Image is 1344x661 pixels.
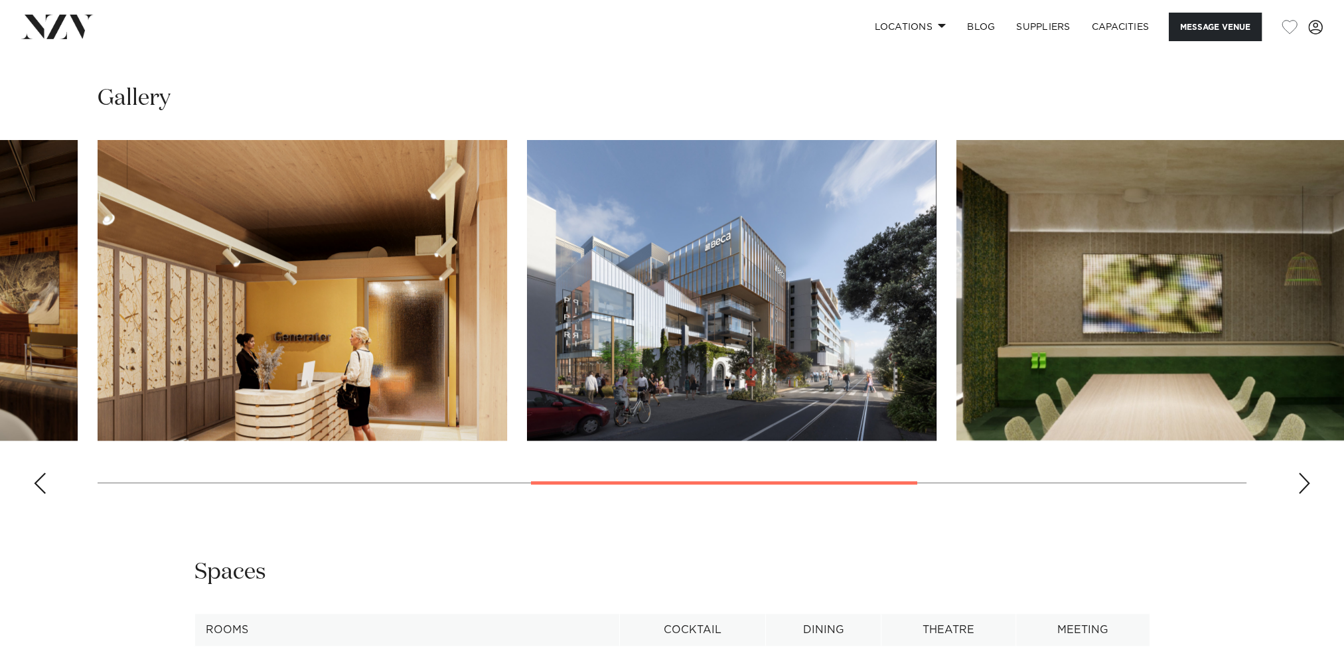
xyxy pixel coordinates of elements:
[1081,13,1160,41] a: Capacities
[620,614,766,646] th: Cocktail
[194,614,620,646] th: Rooms
[1006,13,1081,41] a: SUPPLIERS
[21,15,94,38] img: nzv-logo.png
[765,614,881,646] th: Dining
[1169,13,1262,41] button: Message Venue
[527,140,936,441] swiper-slide: 5 / 8
[956,13,1006,41] a: BLOG
[1016,614,1150,646] th: Meeting
[194,557,266,587] h2: Spaces
[881,614,1015,646] th: Theatre
[863,13,956,41] a: Locations
[98,140,507,441] swiper-slide: 4 / 8
[98,84,171,113] h2: Gallery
